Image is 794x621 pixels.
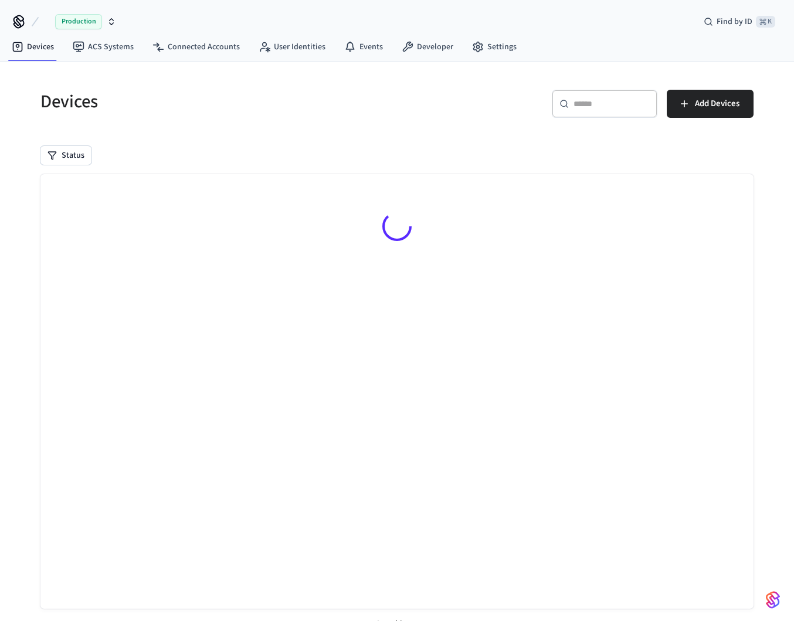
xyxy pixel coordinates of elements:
div: Find by ID⌘ K [694,11,785,32]
button: Add Devices [667,90,754,118]
button: Status [40,146,91,165]
a: Settings [463,36,526,57]
a: ACS Systems [63,36,143,57]
a: Devices [2,36,63,57]
a: User Identities [249,36,335,57]
a: Connected Accounts [143,36,249,57]
span: Find by ID [717,16,752,28]
img: SeamLogoGradient.69752ec5.svg [766,591,780,609]
a: Developer [392,36,463,57]
span: Add Devices [695,96,739,111]
span: Production [55,14,102,29]
a: Events [335,36,392,57]
span: ⌘ K [756,16,775,28]
h5: Devices [40,90,390,114]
